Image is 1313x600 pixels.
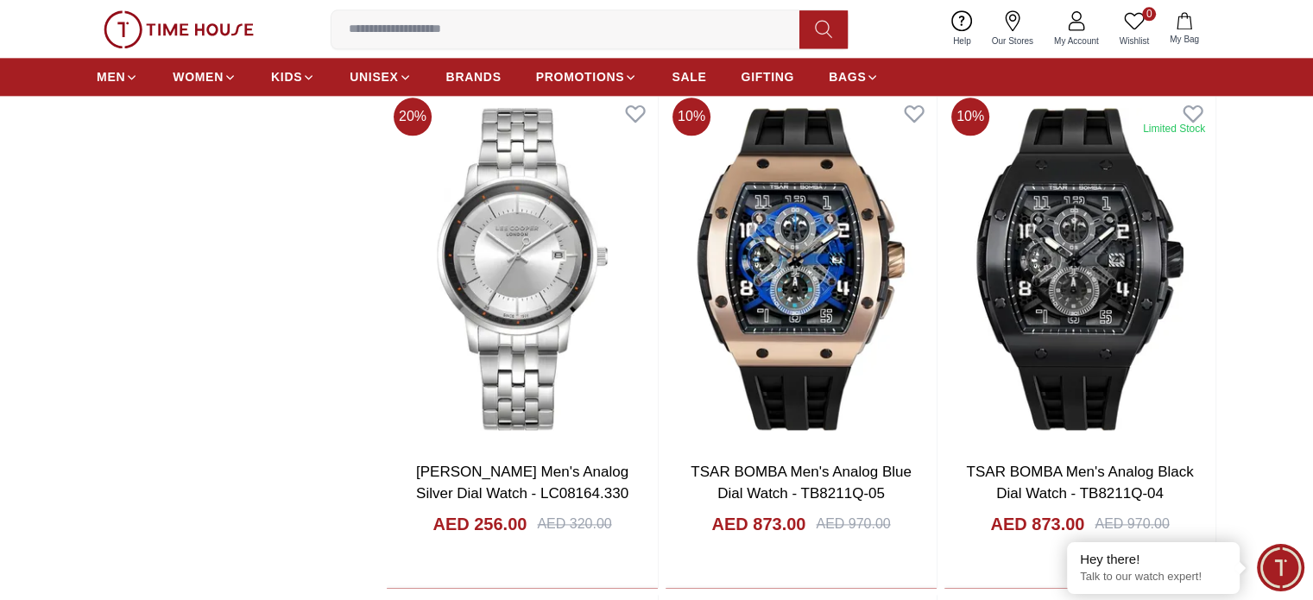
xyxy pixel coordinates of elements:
div: Hey there! [1080,551,1227,568]
a: Our Stores [982,7,1044,51]
div: AED 970.00 [1095,514,1169,534]
a: UNISEX [350,61,411,92]
img: TSAR BOMBA Men's Analog Blue Dial Watch - TB8211Q-05 [666,91,937,447]
span: BRANDS [446,68,502,85]
h4: AED 256.00 [432,512,527,536]
span: Help [946,35,978,47]
span: SALE [672,68,706,85]
img: ... [104,10,254,48]
span: PROMOTIONS [536,68,625,85]
a: [PERSON_NAME] Men's Analog Silver Dial Watch - LC08164.330 [416,464,628,502]
button: My Bag [1159,9,1209,49]
p: Talk to our watch expert! [1080,570,1227,584]
img: TSAR BOMBA Men's Analog Black Dial Watch - TB8211Q-04 [944,91,1215,447]
div: AED 320.00 [537,514,611,534]
span: WOMEN [173,68,224,85]
a: KIDS [271,61,315,92]
span: 10 % [951,98,989,136]
span: Wishlist [1113,35,1156,47]
span: KIDS [271,68,302,85]
a: BAGS [829,61,879,92]
a: PROMOTIONS [536,61,638,92]
h4: AED 873.00 [711,512,805,536]
span: Our Stores [985,35,1040,47]
span: My Account [1047,35,1106,47]
a: GIFTING [741,61,794,92]
img: Lee Cooper Men's Analog Silver Dial Watch - LC08164.330 [387,91,658,447]
a: TSAR BOMBA Men's Analog Blue Dial Watch - TB8211Q-05 [691,464,912,502]
div: Limited Stock [1143,122,1205,136]
div: AED 970.00 [816,514,890,534]
span: 10 % [672,98,710,136]
span: 0 [1142,7,1156,21]
a: 0Wishlist [1109,7,1159,51]
div: Chat Widget [1257,544,1304,591]
span: GIFTING [741,68,794,85]
span: BAGS [829,68,866,85]
span: My Bag [1163,33,1206,46]
a: Help [943,7,982,51]
span: UNISEX [350,68,398,85]
a: MEN [97,61,138,92]
span: 20 % [394,98,432,136]
a: WOMEN [173,61,237,92]
a: BRANDS [446,61,502,92]
span: MEN [97,68,125,85]
a: TSAR BOMBA Men's Analog Black Dial Watch - TB8211Q-04 [966,464,1193,502]
a: SALE [672,61,706,92]
h4: AED 873.00 [990,512,1084,536]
